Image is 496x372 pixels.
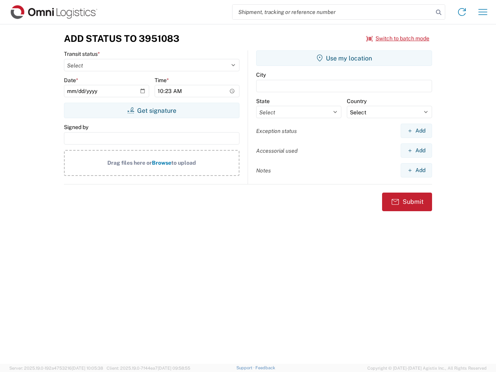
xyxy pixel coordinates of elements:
[64,124,88,131] label: Signed by
[171,160,196,166] span: to upload
[347,98,367,105] label: Country
[366,32,429,45] button: Switch to batch mode
[256,50,432,66] button: Use my location
[9,366,103,370] span: Server: 2025.19.0-192a4753216
[107,160,152,166] span: Drag files here or
[256,147,298,154] label: Accessorial used
[255,365,275,370] a: Feedback
[64,50,100,57] label: Transit status
[64,77,78,84] label: Date
[155,77,169,84] label: Time
[64,33,179,44] h3: Add Status to 3951083
[236,365,256,370] a: Support
[256,98,270,105] label: State
[152,160,171,166] span: Browse
[401,124,432,138] button: Add
[232,5,433,19] input: Shipment, tracking or reference number
[64,103,239,118] button: Get signature
[256,71,266,78] label: City
[158,366,190,370] span: [DATE] 09:58:55
[367,365,487,372] span: Copyright © [DATE]-[DATE] Agistix Inc., All Rights Reserved
[401,163,432,177] button: Add
[256,127,297,134] label: Exception status
[72,366,103,370] span: [DATE] 10:05:38
[256,167,271,174] label: Notes
[401,143,432,158] button: Add
[107,366,190,370] span: Client: 2025.19.0-7f44ea7
[382,193,432,211] button: Submit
